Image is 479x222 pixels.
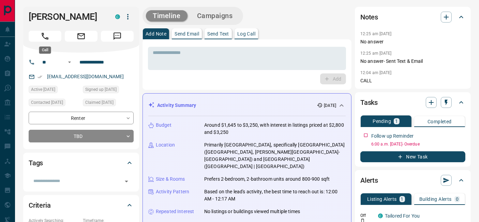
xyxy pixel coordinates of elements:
p: CALL [360,77,465,84]
div: Renter [29,112,134,124]
p: Based on the lead's activity, the best time to reach out is: 12:00 AM - 12:17 AM [204,188,346,203]
p: Activity Pattern [156,188,189,195]
p: Size & Rooms [156,176,185,183]
span: Active [DATE] [31,86,55,93]
h2: Alerts [360,175,378,186]
button: Campaigns [190,10,240,22]
div: Tue Sep 23 2025 [83,86,134,95]
h2: Tasks [360,97,378,108]
p: Off [360,212,374,219]
h2: Tags [29,157,43,168]
p: Location [156,141,175,149]
p: 12:25 am [DATE] [360,51,392,56]
p: Completed [428,119,452,124]
p: 1 [401,197,404,202]
a: Tailored For You [385,213,420,219]
button: New Task [360,151,465,162]
span: Signed up [DATE] [85,86,117,93]
p: No answer [360,38,465,45]
p: Repeated Interest [156,208,194,215]
span: Message [101,31,134,42]
p: Send Email [175,31,199,36]
div: condos.ca [378,213,383,218]
p: Prefers 2-bedroom, 2-bathroom units around 800-900 sqft [204,176,330,183]
p: 0 [456,197,459,202]
div: TBD [29,130,134,142]
div: Tags [29,155,134,171]
div: Criteria [29,197,134,213]
h2: Notes [360,12,378,23]
div: Activity Summary[DATE] [148,99,346,112]
p: Add Note [146,31,166,36]
div: Call [39,46,51,54]
p: [DATE] [324,102,336,109]
h1: [PERSON_NAME] [29,11,105,22]
p: 1 [395,119,398,124]
p: No answer- Sent Text & Email [360,58,465,65]
div: Tasks [360,94,465,111]
p: 12:04 am [DATE] [360,70,392,75]
div: Mon Oct 13 2025 [29,99,79,108]
p: 6:00 a.m. [DATE] - Overdue [371,141,465,147]
button: Open [122,177,131,186]
p: Listing Alerts [367,197,397,202]
span: Email [65,31,98,42]
p: No listings or buildings viewed multiple times [204,208,300,215]
p: Around $1,645 to $3,250, with interest in listings priced at $2,800 and $3,250 [204,122,346,136]
div: Thu Sep 25 2025 [83,99,134,108]
button: Timeline [146,10,188,22]
a: [EMAIL_ADDRESS][DOMAIN_NAME] [47,74,124,79]
div: condos.ca [115,14,120,19]
p: 12:25 am [DATE] [360,31,392,36]
p: Activity Summary [157,102,196,109]
p: Follow up Reminder [371,133,414,140]
span: Claimed [DATE] [85,99,114,106]
div: Notes [360,9,465,25]
span: Call [29,31,61,42]
svg: Email Verified [38,74,42,79]
button: Open [65,58,74,66]
div: Alerts [360,172,465,189]
div: Tue Sep 23 2025 [29,86,79,95]
p: Pending [373,119,391,124]
p: Send Text [207,31,229,36]
p: Budget [156,122,171,129]
p: Building Alerts [419,197,452,202]
p: Log Call [237,31,255,36]
span: Contacted [DATE] [31,99,63,106]
h2: Criteria [29,200,51,211]
p: Primarily [GEOGRAPHIC_DATA], specifically [GEOGRAPHIC_DATA] ([GEOGRAPHIC_DATA], [PERSON_NAME][GEO... [204,141,346,170]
